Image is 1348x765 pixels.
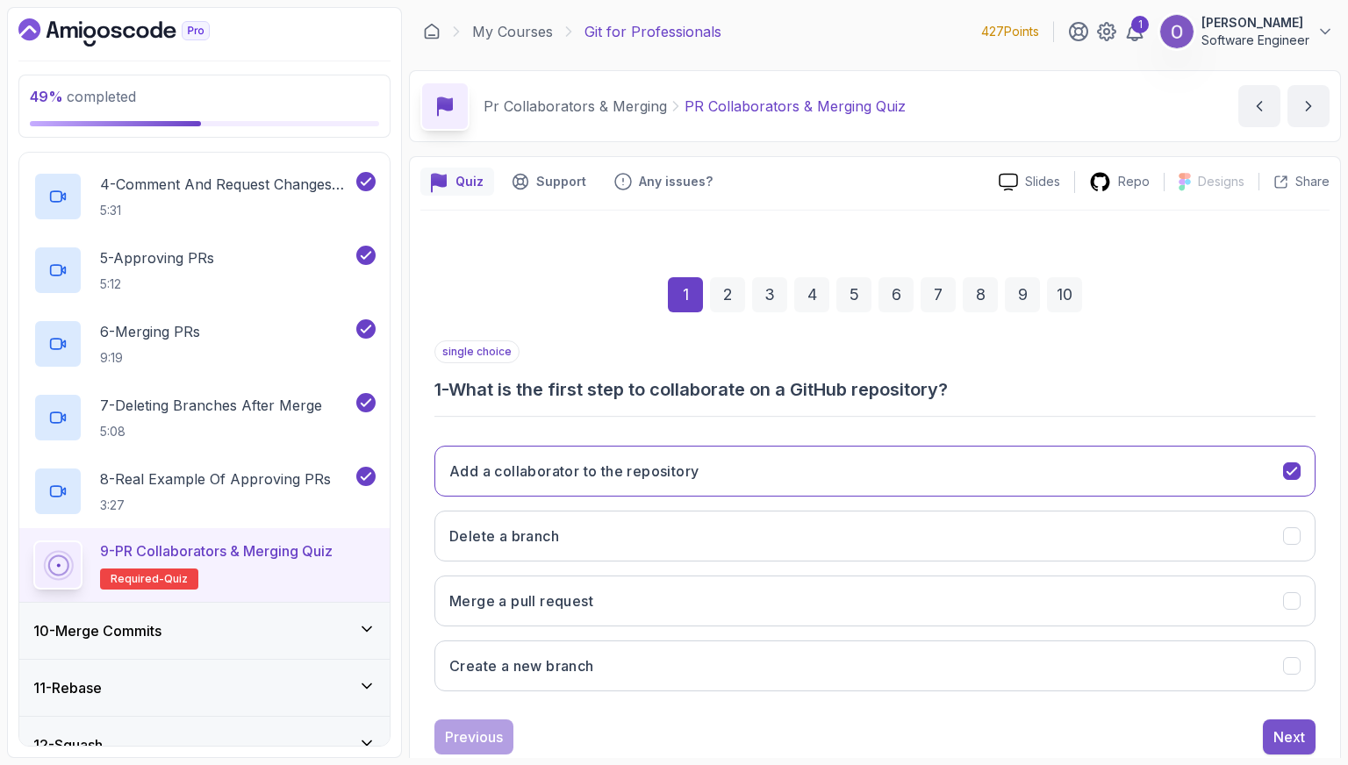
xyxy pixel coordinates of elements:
[19,660,390,716] button: 11-Rebase
[985,173,1074,191] a: Slides
[981,23,1039,40] p: 427 Points
[434,446,1316,497] button: Add a collaborator to the repository
[1131,16,1149,33] div: 1
[100,275,214,293] p: 5:12
[668,277,703,312] div: 1
[434,377,1316,402] h3: 1 - What is the first step to collaborate on a GitHub repository?
[100,468,331,490] p: 8 - Real Example Of Approving PRs
[752,277,787,312] div: 3
[434,719,513,754] button: Previous
[501,168,597,196] button: Support button
[604,168,723,196] button: Feedback button
[100,395,322,416] p: 7 - Deleting Branches After Merge
[434,511,1316,561] button: Delete a branch
[100,540,333,561] p: 9 - PR Collaborators & Merging Quiz
[33,540,376,590] button: 9-PR Collaborators & Merging QuizRequired-quiz
[472,21,553,42] a: My Courses
[455,173,484,190] p: Quiz
[1263,719,1316,754] button: Next
[1198,173,1244,190] p: Designs
[434,576,1316,626] button: Merge a pull request
[1287,85,1330,127] button: next content
[33,677,102,698] h3: 11 - Rebase
[1201,14,1309,32] p: [PERSON_NAME]
[449,525,559,547] h3: Delete a branch
[1159,14,1334,49] button: user profile image[PERSON_NAME]Software Engineer
[794,277,829,312] div: 4
[434,640,1316,691] button: Create a new branch
[536,173,586,190] p: Support
[33,393,376,442] button: 7-Deleting Branches After Merge5:08
[1160,15,1194,48] img: user profile image
[18,18,250,46] a: Dashboard
[836,277,871,312] div: 5
[33,734,103,755] h3: 12 - Squash
[710,277,745,312] div: 2
[449,590,593,611] h3: Merge a pull request
[33,246,376,295] button: 5-Approving PRs5:12
[19,603,390,659] button: 10-Merge Commits
[1273,726,1305,747] div: Next
[100,497,331,514] p: 3:27
[878,277,914,312] div: 6
[420,168,494,196] button: quiz button
[639,173,713,190] p: Any issues?
[1075,171,1164,193] a: Repo
[963,277,998,312] div: 8
[111,572,164,586] span: Required-
[1047,277,1082,312] div: 10
[33,467,376,516] button: 8-Real Example Of Approving PRs3:27
[449,461,699,482] h3: Add a collaborator to the repository
[100,349,200,367] p: 9:19
[164,572,188,586] span: quiz
[100,174,353,195] p: 4 - Comment And Request Changes From PR
[484,96,667,117] p: Pr Collaborators & Merging
[33,319,376,368] button: 6-Merging PRs9:19
[100,247,214,268] p: 5 - Approving PRs
[30,88,136,105] span: completed
[33,172,376,221] button: 4-Comment And Request Changes From PR5:31
[100,202,353,219] p: 5:31
[685,96,906,117] p: PR Collaborators & Merging Quiz
[921,277,956,312] div: 7
[445,726,503,747] div: Previous
[1118,173,1150,190] p: Repo
[1005,277,1040,312] div: 9
[30,88,63,105] span: 49 %
[1124,21,1145,42] a: 1
[1238,85,1280,127] button: previous content
[100,423,322,440] p: 5:08
[33,620,161,641] h3: 10 - Merge Commits
[1258,173,1330,190] button: Share
[434,340,520,363] p: single choice
[584,21,721,42] p: Git for Professionals
[1025,173,1060,190] p: Slides
[100,321,200,342] p: 6 - Merging PRs
[1201,32,1309,49] p: Software Engineer
[1295,173,1330,190] p: Share
[449,655,594,676] h3: Create a new branch
[423,23,441,40] a: Dashboard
